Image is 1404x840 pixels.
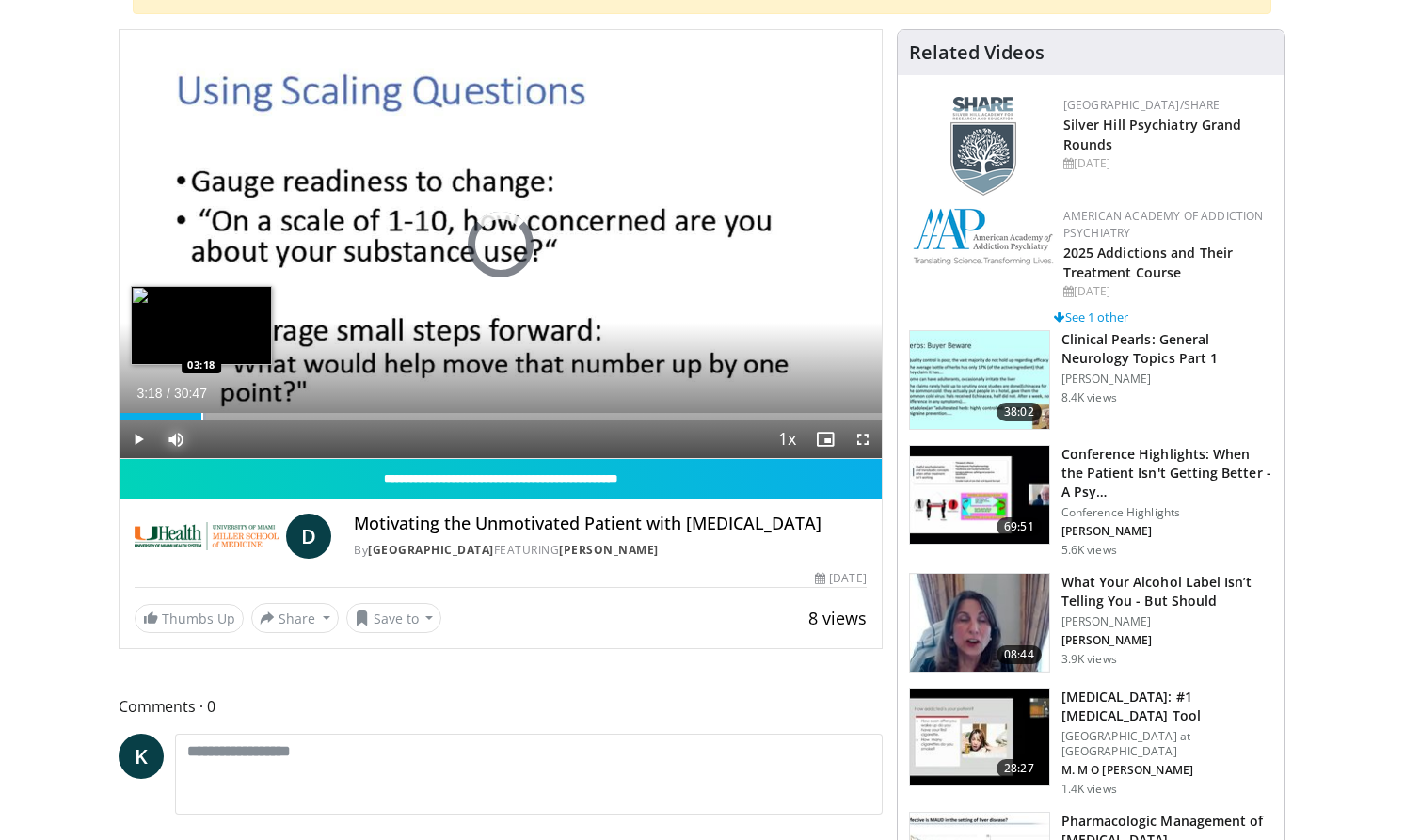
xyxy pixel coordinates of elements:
a: 08:44 What Your Alcohol Label Isn’t Telling You - But Should [PERSON_NAME] [PERSON_NAME] 3.9K views [909,573,1273,673]
p: [GEOGRAPHIC_DATA] at [GEOGRAPHIC_DATA] [1061,729,1273,759]
img: f7c290de-70ae-47e0-9ae1-04035161c232.png.150x105_q85_autocrop_double_scale_upscale_version-0.2.png [913,208,1054,265]
button: Mute [157,420,195,458]
img: 91ec4e47-6cc3-4d45-a77d-be3eb23d61cb.150x105_q85_crop-smart_upscale.jpg [910,331,1049,429]
div: [DATE] [1063,155,1269,172]
a: 2025 Addictions and Their Treatment Course [1063,244,1234,281]
div: [DATE] [815,570,866,587]
a: American Academy of Addiction Psychiatry [1063,208,1264,241]
img: 88f7a9dd-1da1-4c5c-8011-5b3372b18c1f.150x105_q85_crop-smart_upscale.jpg [910,689,1049,786]
a: 69:51 Conference Highlights: When the Patient Isn't Getting Better - A Psy… Conference Highlights... [909,445,1273,558]
video-js: Video Player [120,30,882,459]
a: Thumbs Up [135,604,244,633]
span: 28:27 [997,759,1042,778]
button: Play [120,420,157,458]
button: Playback Rate [769,420,806,458]
h3: Conference Highlights: When the Patient Isn't Getting Better - A Psy… [1061,445,1273,501]
span: 8 views [808,607,867,629]
a: 38:02 Clinical Pearls: General Neurology Topics Part 1 [PERSON_NAME] 8.4K views [909,330,1273,430]
h3: [MEDICAL_DATA]: #1 [MEDICAL_DATA] Tool [1061,688,1273,725]
div: [DATE] [1063,283,1269,300]
a: 28:27 [MEDICAL_DATA]: #1 [MEDICAL_DATA] Tool [GEOGRAPHIC_DATA] at [GEOGRAPHIC_DATA] M. M O [PERSO... [909,688,1273,797]
span: 38:02 [997,403,1042,421]
a: [GEOGRAPHIC_DATA] [368,542,494,558]
button: Fullscreen [844,420,882,458]
span: 08:44 [997,645,1042,664]
a: [GEOGRAPHIC_DATA]/SHARE [1063,97,1221,113]
p: 3.9K views [1061,652,1117,667]
img: 09bfd019-53f6-42aa-b76c-a75434d8b29a.150x105_q85_crop-smart_upscale.jpg [910,574,1049,672]
span: 30:47 [174,386,207,401]
span: Comments 0 [119,694,883,719]
span: 69:51 [997,517,1042,536]
a: Silver Hill Psychiatry Grand Rounds [1063,116,1242,153]
img: f8aaeb6d-318f-4fcf-bd1d-54ce21f29e87.png.150x105_q85_autocrop_double_scale_upscale_version-0.2.png [950,97,1016,196]
img: 4362ec9e-0993-4580-bfd4-8e18d57e1d49.150x105_q85_crop-smart_upscale.jpg [910,446,1049,544]
p: M. M O [PERSON_NAME] [1061,763,1273,778]
p: [PERSON_NAME] [1061,614,1273,629]
p: [PERSON_NAME] [1061,524,1273,539]
p: 1.4K views [1061,782,1117,797]
h4: Motivating the Unmotivated Patient with [MEDICAL_DATA] [354,514,866,534]
button: Share [251,603,339,633]
p: 5.6K views [1061,543,1117,558]
div: Progress Bar [120,413,882,420]
p: Conference Highlights [1061,505,1273,520]
a: See 1 other [1054,309,1128,325]
a: D [286,514,331,559]
img: image.jpeg [131,286,272,365]
h3: Clinical Pearls: General Neurology Topics Part 1 [1061,330,1273,368]
h3: What Your Alcohol Label Isn’t Telling You - But Should [1061,573,1273,610]
p: [PERSON_NAME] [1061,372,1273,387]
button: Save to [346,603,442,633]
a: [PERSON_NAME] [559,542,659,558]
span: / [167,386,170,401]
a: K [119,734,164,779]
h4: Related Videos [909,41,1045,64]
p: 8.4K views [1061,390,1117,405]
div: By FEATURING [354,542,866,559]
button: Enable picture-in-picture mode [806,420,844,458]
span: 3:18 [136,386,162,401]
p: [PERSON_NAME] [1061,633,1273,648]
img: University of Miami [135,514,279,559]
